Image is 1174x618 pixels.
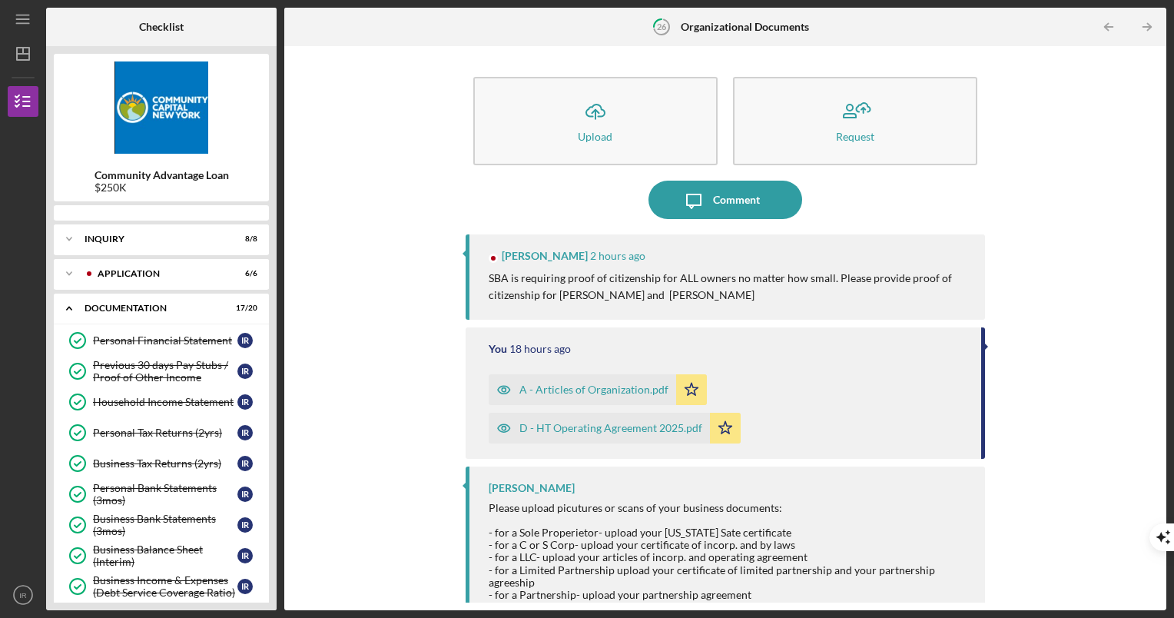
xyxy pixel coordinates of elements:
[648,181,802,219] button: Comment
[519,422,702,434] div: D - HT Operating Agreement 2025.pdf
[237,425,253,440] div: I R
[237,579,253,594] div: I R
[473,77,718,165] button: Upload
[61,356,261,387] a: Previous 30 days Pay Stubs / Proof of Other IncomeIR
[681,21,809,33] b: Organizational Documents
[509,343,571,355] time: 2025-08-18 22:50
[93,427,237,439] div: Personal Tax Returns (2yrs)
[489,270,970,304] p: SBA is requiring proof of citizenship for ALL owners no matter how small. Please provide proof of...
[590,250,645,262] time: 2025-08-19 14:23
[489,374,707,405] button: A - Articles of Organization.pdf
[713,181,760,219] div: Comment
[836,131,874,142] div: Request
[93,543,237,568] div: Business Balance Sheet (Interim)
[61,448,261,479] a: Business Tax Returns (2yrs)IR
[230,304,257,313] div: 17 / 20
[237,517,253,533] div: I R
[489,343,507,355] div: You
[657,22,667,32] tspan: 26
[98,269,219,278] div: Application
[8,580,38,610] button: IR
[61,540,261,571] a: Business Balance Sheet (Interim)IR
[93,457,237,470] div: Business Tax Returns (2yrs)
[93,334,237,347] div: Personal Financial Statement
[237,487,253,502] div: I R
[139,21,184,33] b: Checklist
[61,387,261,417] a: Household Income StatementIR
[519,384,668,396] div: A - Articles of Organization.pdf
[578,131,612,142] div: Upload
[237,364,253,379] div: I R
[489,502,970,601] div: Please upload picutures or scans of your business documents: - for a Sole Properietor- upload you...
[230,234,257,244] div: 8 / 8
[85,234,219,244] div: Inquiry
[230,269,257,278] div: 6 / 6
[489,482,575,494] div: [PERSON_NAME]
[61,417,261,448] a: Personal Tax Returns (2yrs)IR
[733,77,977,165] button: Request
[85,304,219,313] div: Documentation
[19,591,27,600] text: IR
[93,396,237,408] div: Household Income Statement
[61,510,261,540] a: Business Bank Statements (3mos)IR
[95,169,229,181] b: Community Advantage Loan
[61,479,261,510] a: Personal Bank Statements (3mos)IR
[93,359,237,384] div: Previous 30 days Pay Stubs / Proof of Other Income
[61,571,261,602] a: Business Income & Expenses (Debt Service Coverage Ratio)IR
[237,394,253,410] div: I R
[61,325,261,356] a: Personal Financial StatementIR
[237,333,253,348] div: I R
[93,574,237,599] div: Business Income & Expenses (Debt Service Coverage Ratio)
[93,482,237,507] div: Personal Bank Statements (3mos)
[502,250,588,262] div: [PERSON_NAME]
[489,413,741,444] button: D - HT Operating Agreement 2025.pdf
[95,181,229,194] div: $250K
[54,61,269,154] img: Product logo
[237,456,253,471] div: I R
[237,548,253,563] div: I R
[93,513,237,537] div: Business Bank Statements (3mos)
